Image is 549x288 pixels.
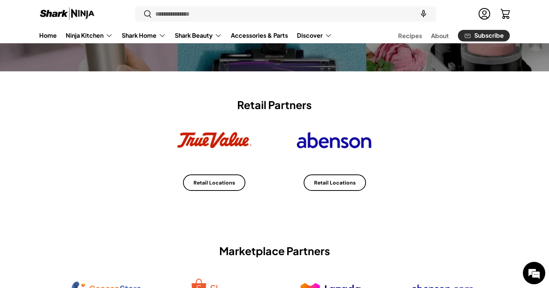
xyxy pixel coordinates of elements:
summary: Shark Home [117,28,170,43]
a: Home [39,28,57,43]
summary: Discover [292,28,336,43]
a: Subscribe [458,30,510,41]
h2: Marketplace Partners [219,244,330,258]
span: Subscribe [474,33,504,39]
img: Shark Ninja Philippines [39,7,95,21]
a: Recipes [398,28,422,43]
a: Retail Locations [183,174,245,191]
summary: Shark Beauty [170,28,226,43]
speech-search-button: Search by voice [412,6,435,22]
a: About [431,28,449,43]
h2: Retail Partners [237,98,312,112]
a: Accessories & Parts [231,28,288,43]
nav: Primary [39,28,332,43]
nav: Secondary [380,28,510,43]
summary: Ninja Kitchen [61,28,117,43]
a: Retail Locations [304,174,366,191]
